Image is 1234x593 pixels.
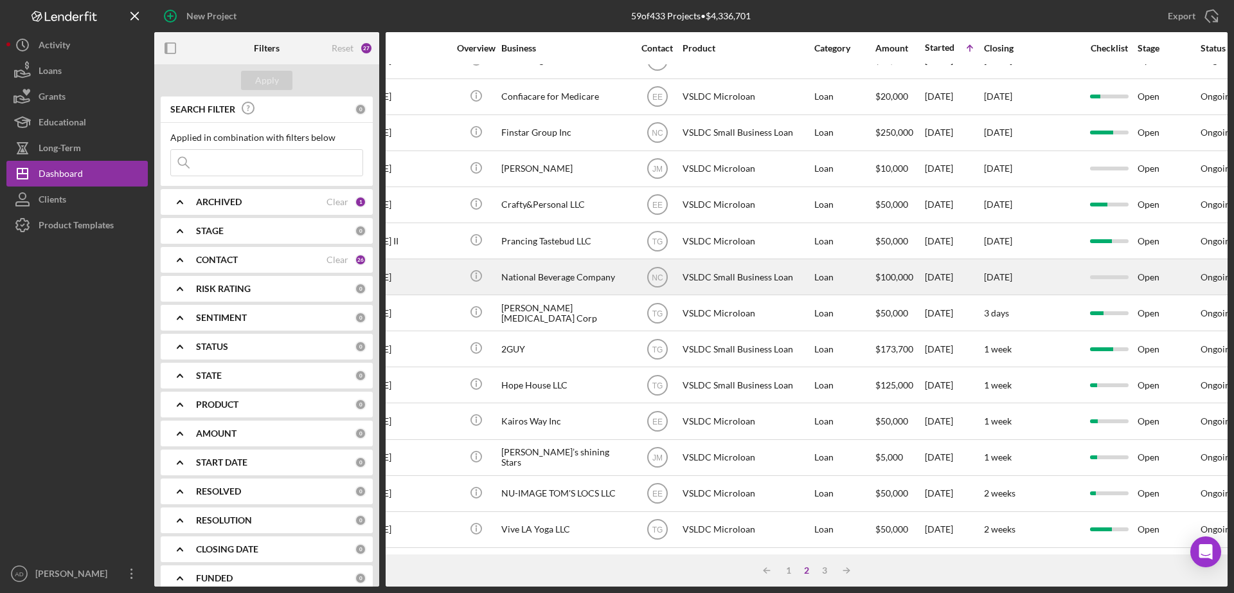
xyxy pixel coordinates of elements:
[1138,368,1199,402] div: Open
[652,129,663,138] text: NC
[984,163,1012,174] time: [DATE]
[355,370,366,381] div: 0
[170,132,363,143] div: Applied in combination with filters below
[875,116,924,150] div: $250,000
[355,341,366,352] div: 0
[683,80,811,114] div: VSLDC Microloan
[196,197,242,207] b: ARCHIVED
[683,152,811,186] div: VSLDC Microloan
[501,368,630,402] div: Hope House LLC
[501,260,630,294] div: National Beverage Company
[39,84,66,113] div: Grants
[6,84,148,109] a: Grants
[39,32,70,61] div: Activity
[170,104,235,114] b: SEARCH FILTER
[1138,260,1199,294] div: Open
[355,543,366,555] div: 0
[652,57,662,66] text: EE
[6,187,148,212] button: Clients
[925,188,983,222] div: [DATE]
[984,199,1012,210] time: [DATE]
[39,109,86,138] div: Educational
[984,488,1015,498] time: 2 weeks
[196,255,238,265] b: CONTACT
[652,237,663,246] text: TG
[355,312,366,324] div: 0
[683,43,811,53] div: Product
[814,368,874,402] div: Loan
[196,370,222,381] b: STATE
[875,43,924,53] div: Amount
[631,11,751,21] div: 59 of 433 Projects • $4,336,701
[633,43,681,53] div: Contact
[6,161,148,187] button: Dashboard
[1138,152,1199,186] div: Open
[154,3,249,29] button: New Project
[360,42,373,55] div: 27
[326,197,348,207] div: Clear
[1138,332,1199,366] div: Open
[1138,116,1199,150] div: Open
[501,224,630,258] div: Prancing Tastebud LLC
[196,457,247,468] b: START DATE
[255,71,279,90] div: Apply
[241,71,292,90] button: Apply
[652,165,663,174] text: JM
[984,43,1080,53] div: Closing
[355,572,366,584] div: 0
[683,368,811,402] div: VSLDC Small Business Loan
[1138,477,1199,511] div: Open
[683,332,811,366] div: VSLDC Small Business Loan
[875,441,924,475] div: $5,000
[984,235,1012,246] time: [DATE]
[683,441,811,475] div: VSLDC Microloan
[814,43,874,53] div: Category
[875,368,924,402] div: $125,000
[814,116,874,150] div: Loan
[39,135,81,164] div: Long-Term
[355,515,366,526] div: 0
[798,565,816,576] div: 2
[6,135,148,161] button: Long-Term
[925,441,983,475] div: [DATE]
[355,428,366,439] div: 0
[875,404,924,438] div: $50,000
[652,453,663,462] text: JM
[1138,296,1199,330] div: Open
[925,260,983,294] div: [DATE]
[925,368,983,402] div: [DATE]
[6,109,148,135] a: Educational
[814,296,874,330] div: Loan
[814,477,874,511] div: Loan
[501,441,630,475] div: [PERSON_NAME]’s shining Stars
[1138,513,1199,547] div: Open
[15,570,23,578] text: AD
[355,457,366,468] div: 0
[501,116,630,150] div: Finstar Group Inc
[814,404,874,438] div: Loan
[984,343,1012,354] time: 1 week
[683,513,811,547] div: VSLDC Microloan
[875,296,924,330] div: $50,000
[332,43,353,53] div: Reset
[875,332,924,366] div: $173,700
[355,283,366,295] div: 0
[6,32,148,58] button: Activity
[925,513,983,547] div: [DATE]
[355,196,366,208] div: 1
[925,477,983,511] div: [DATE]
[1138,80,1199,114] div: Open
[39,58,62,87] div: Loans
[814,224,874,258] div: Loan
[984,379,1012,390] time: 1 week
[1168,3,1195,29] div: Export
[1138,224,1199,258] div: Open
[1190,536,1221,567] div: Open Intercom Messenger
[984,524,1015,534] time: 2 weeks
[196,226,224,236] b: STAGE
[816,565,834,576] div: 3
[652,417,662,426] text: EE
[925,152,983,186] div: [DATE]
[984,452,1012,462] time: 1 week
